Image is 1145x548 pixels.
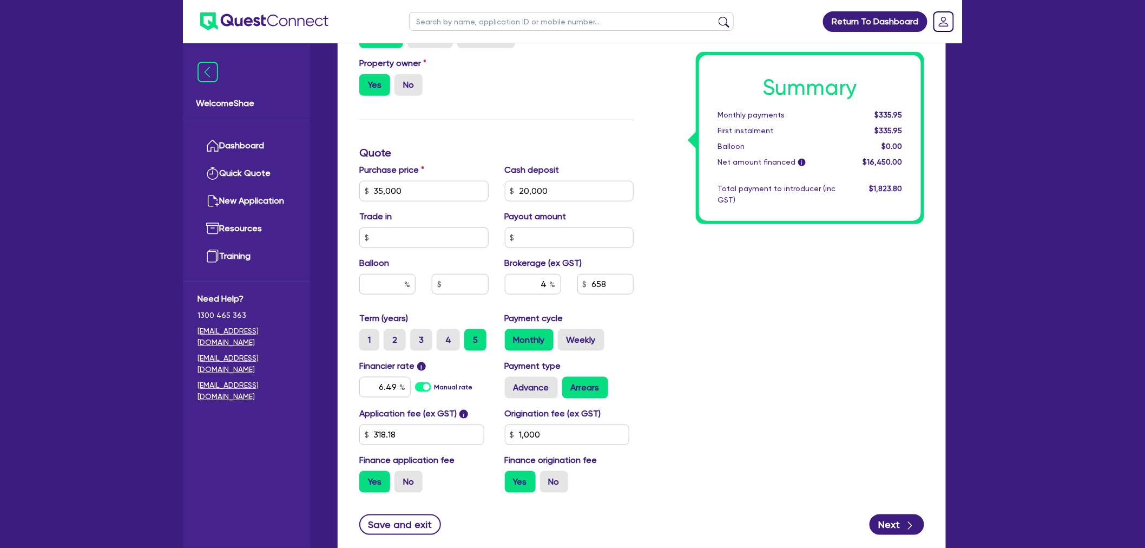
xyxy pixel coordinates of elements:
[505,210,567,223] label: Payout amount
[198,310,295,321] span: 1300 465 363
[409,12,734,31] input: Search by name, application ID or mobile number...
[540,471,568,493] label: No
[505,312,563,325] label: Payment cycle
[359,360,426,373] label: Financier rate
[359,454,455,467] label: Finance application fee
[870,184,903,193] span: $1,823.80
[505,329,554,351] label: Monthly
[359,257,389,270] label: Balloon
[359,312,408,325] label: Term (years)
[459,410,468,419] span: i
[359,74,390,96] label: Yes
[505,377,558,399] label: Advance
[505,454,597,467] label: Finance origination fee
[198,325,295,348] a: [EMAIL_ADDRESS][DOMAIN_NAME]
[930,8,958,36] a: Dropdown toggle
[359,57,426,70] label: Property owner
[718,75,903,101] h1: Summary
[198,215,295,243] a: Resources
[198,187,295,215] a: New Application
[505,257,582,270] label: Brokerage (ex GST)
[196,97,297,110] span: Welcome Shae
[206,167,219,180] img: quick-quote
[709,183,844,206] div: Total payment to introducer (inc GST)
[198,62,218,82] img: icon-menu-close
[198,380,295,402] a: [EMAIL_ADDRESS][DOMAIN_NAME]
[505,471,536,493] label: Yes
[875,126,903,135] span: $335.95
[359,514,441,535] button: Save and exit
[875,110,903,119] span: $335.95
[359,471,390,493] label: Yes
[709,141,844,152] div: Balloon
[505,360,561,373] label: Payment type
[417,362,426,371] span: i
[562,377,608,399] label: Arrears
[823,11,927,32] a: Return To Dashboard
[359,164,424,177] label: Purchase price
[198,353,295,375] a: [EMAIL_ADDRESS][DOMAIN_NAME]
[206,194,219,207] img: new-application
[505,164,560,177] label: Cash deposit
[359,329,379,351] label: 1
[863,158,903,166] span: $16,450.00
[200,12,328,30] img: quest-connect-logo-blue
[437,329,460,351] label: 4
[435,382,473,392] label: Manual rate
[870,514,924,535] button: Next
[206,222,219,235] img: resources
[798,159,806,167] span: i
[359,146,634,159] h3: Quote
[709,109,844,121] div: Monthly payments
[464,329,486,351] label: 5
[359,407,457,420] label: Application fee (ex GST)
[558,329,604,351] label: Weekly
[198,132,295,160] a: Dashboard
[206,250,219,263] img: training
[410,329,432,351] label: 3
[198,160,295,187] a: Quick Quote
[198,292,295,305] span: Need Help?
[198,243,295,270] a: Training
[384,329,406,351] label: 2
[882,142,903,151] span: $0.00
[709,156,844,168] div: Net amount financed
[359,210,392,223] label: Trade in
[394,74,423,96] label: No
[505,407,601,420] label: Origination fee (ex GST)
[709,125,844,136] div: First instalment
[394,471,423,493] label: No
